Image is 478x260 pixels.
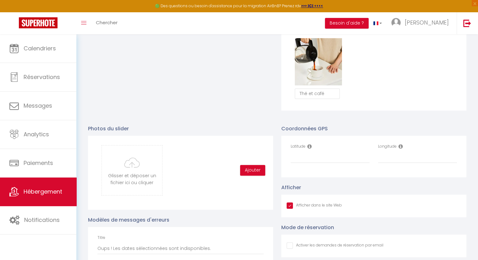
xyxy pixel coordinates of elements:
[24,216,60,224] span: Notifications
[24,130,49,138] span: Analytics
[281,184,301,191] label: Afficher
[24,159,53,167] span: Paiements
[463,19,471,27] img: logout
[96,19,118,26] span: Chercher
[291,144,305,150] label: Latitude
[405,19,449,26] span: [PERSON_NAME]
[19,17,58,28] img: Super Booking
[325,18,369,29] button: Besoin d'aide ?
[24,102,52,110] span: Messages
[24,73,60,81] span: Réservations
[240,165,265,176] button: Ajouter
[281,223,334,231] label: Mode de réservation
[301,3,323,8] a: >>> ICI <<<<
[91,12,122,34] a: Chercher
[387,12,457,34] a: ... [PERSON_NAME]
[378,144,397,150] label: Longitude
[24,44,56,52] span: Calendriers
[88,216,169,224] label: Modèles de messages d'erreurs
[281,125,328,133] label: Coordonnées GPS
[88,125,273,133] p: Photos du slider
[391,18,401,27] img: ...
[24,188,62,195] span: Hébergement
[97,235,105,241] label: Titre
